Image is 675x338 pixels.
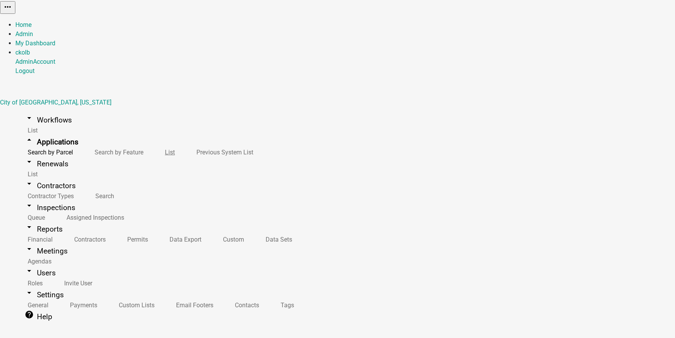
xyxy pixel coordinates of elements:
[15,264,65,282] a: arrow_drop_downUsers
[25,113,34,123] i: arrow_drop_down
[15,30,33,38] a: Admin
[164,297,223,313] a: Email Footers
[15,21,32,28] a: Home
[15,199,85,217] a: arrow_drop_downInspections
[15,253,61,270] a: Agendas
[25,135,34,144] i: arrow_drop_up
[25,179,34,188] i: arrow_drop_down
[25,266,34,275] i: arrow_drop_down
[3,2,12,12] i: more_horiz
[82,144,153,161] a: Search by Feature
[52,275,101,292] a: Invite User
[15,122,47,139] a: List
[25,222,34,232] i: arrow_drop_down
[25,244,34,253] i: arrow_drop_down
[54,209,133,226] a: Assigned Inspections
[15,209,54,226] a: Queue
[15,308,62,326] a: helpHelp
[223,297,268,313] a: Contacts
[62,231,115,248] a: Contractors
[33,58,55,65] a: Account
[15,155,78,173] a: arrow_drop_downRenewals
[15,58,33,65] a: Admin
[15,40,55,47] a: My Dashboard
[157,231,211,248] a: Data Export
[15,177,85,195] a: arrow_drop_downContractors
[106,297,164,313] a: Custom Lists
[15,166,47,182] a: List
[25,201,34,210] i: arrow_drop_down
[15,231,62,248] a: Financial
[15,242,77,260] a: arrow_drop_downMeetings
[15,297,58,313] a: General
[268,297,303,313] a: Tags
[25,288,34,297] i: arrow_drop_down
[15,133,88,151] a: arrow_drop_upApplications
[115,231,157,248] a: Permits
[25,310,34,319] i: help
[15,144,82,161] a: Search by Parcel
[15,188,83,204] a: Contractor Types
[15,67,35,75] a: Logout
[15,275,52,292] a: Roles
[15,111,81,129] a: arrow_drop_downWorkflows
[58,297,106,313] a: Payments
[184,144,263,161] a: Previous System List
[211,231,253,248] a: Custom
[253,231,301,248] a: Data Sets
[153,144,184,161] a: List
[25,157,34,166] i: arrow_drop_down
[15,57,675,76] div: ckolb
[15,286,73,304] a: arrow_drop_downSettings
[15,49,30,56] a: ckolb
[15,220,72,238] a: arrow_drop_downReports
[83,188,123,204] a: Search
